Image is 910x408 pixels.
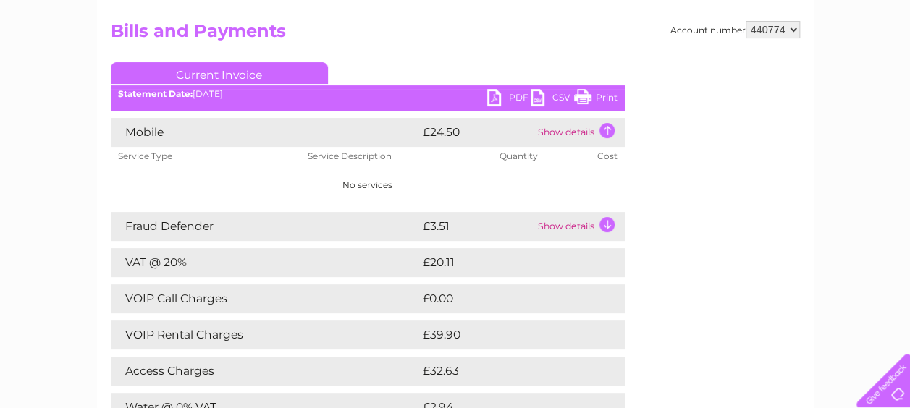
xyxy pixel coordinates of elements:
td: VOIP Rental Charges [111,320,419,349]
td: £0.00 [419,284,591,313]
td: £32.63 [419,357,595,386]
td: £24.50 [419,118,534,147]
a: Water [655,61,683,72]
td: £39.90 [419,320,597,349]
div: [DATE] [111,89,625,99]
a: CSV [531,89,574,110]
img: logo.png [32,38,106,82]
a: PDF [487,89,531,110]
td: £3.51 [419,212,534,241]
a: Log out [862,61,896,72]
a: Contact [814,61,849,72]
th: Service Type [111,147,300,166]
td: No services [111,166,625,205]
td: Show details [534,212,625,241]
a: Telecoms [732,61,775,72]
div: Clear Business is a trading name of Verastar Limited (registered in [GEOGRAPHIC_DATA] No. 3667643... [114,8,798,70]
td: VOIP Call Charges [111,284,419,313]
td: Fraud Defender [111,212,419,241]
td: Mobile [111,118,419,147]
a: Current Invoice [111,62,328,84]
a: 0333 014 3131 [637,7,737,25]
h2: Bills and Payments [111,21,800,48]
th: Quantity [492,147,589,166]
b: Statement Date: [118,88,193,99]
td: Show details [534,118,625,147]
th: Service Description [300,147,492,166]
td: Access Charges [111,357,419,386]
td: VAT @ 20% [111,248,419,277]
div: Account number [670,21,800,38]
td: £20.11 [419,248,593,277]
a: Blog [784,61,805,72]
a: Print [574,89,618,110]
a: Energy [691,61,723,72]
th: Cost [589,147,624,166]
